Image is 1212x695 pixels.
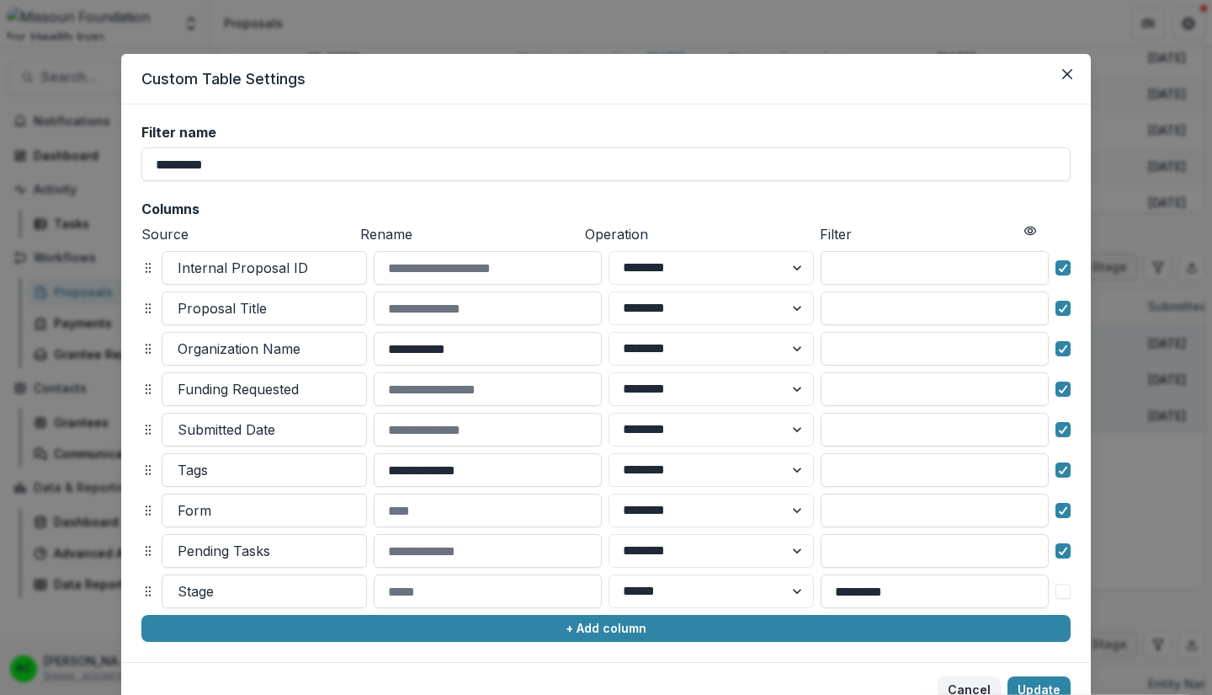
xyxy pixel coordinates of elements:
header: Custom Table Settings [121,54,1091,104]
label: Filter name [141,125,1060,141]
button: Close [1054,61,1081,88]
p: Rename [360,224,577,244]
button: + Add column [141,615,1071,642]
p: Operation [585,224,813,244]
p: Source [141,224,353,244]
h2: Columns [141,201,1071,217]
p: Filter [820,224,1017,244]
